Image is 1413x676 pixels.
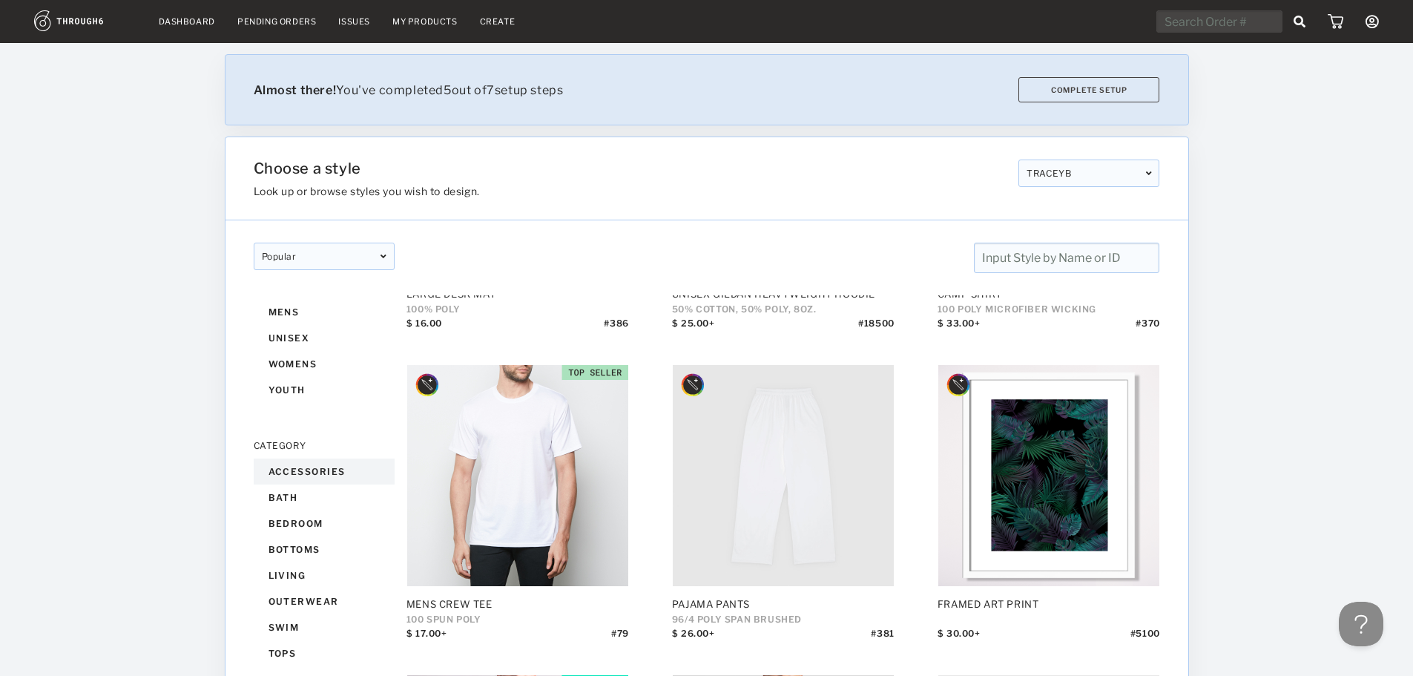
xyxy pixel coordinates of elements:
[680,373,705,398] img: style_designer_badgeMockup.svg
[1328,14,1343,29] img: icon_cart.dab5cea1.svg
[254,536,395,562] div: bottoms
[392,16,458,27] a: My Products
[338,16,370,27] a: Issues
[254,640,395,666] div: tops
[938,628,981,650] div: $ 30.00+
[407,365,628,586] img: 42b82b05-efab-4b3d-afa1-d18a665238f8.jpg
[480,16,516,27] a: Create
[938,365,1159,586] img: fd4b39d3-2824-435f-88c9-1c5a77608193.png
[254,83,337,97] b: Almost there!
[254,325,395,351] div: unisex
[254,377,395,403] div: youth
[254,485,395,511] div: bath
[1018,77,1159,102] button: Complete Setup
[672,614,895,625] div: 96/4 POLY SPAN BRUSHED
[254,440,395,451] div: CATEGORY
[406,614,629,625] div: 100 SPUN POLY
[938,598,1160,610] div: Framed Art Print
[1130,628,1160,650] div: # 5100
[254,511,395,536] div: bedroom
[672,598,895,610] div: Pajama Pants
[254,299,395,325] div: mens
[254,562,395,588] div: living
[415,373,440,398] img: style_designer_badgeMockup.svg
[672,628,715,650] div: $ 26.00+
[159,16,215,27] a: Dashboard
[1136,318,1159,340] div: # 370
[406,628,447,650] div: $ 17.00+
[604,318,628,340] div: # 386
[406,303,629,315] div: 100% POLY
[254,459,395,485] div: accessories
[406,318,442,340] div: $ 16.00
[974,243,1159,273] input: Input Style by Name or ID
[237,16,316,27] a: Pending Orders
[938,318,981,340] div: $ 33.00+
[673,365,894,586] img: fc1f74c4-eac7-4a26-aa5e-be379adf8e9d.jpg
[672,318,715,340] div: $ 25.00+
[254,160,1007,177] h1: Choose a style
[946,373,971,398] img: style_designer_badgeMockup.svg
[254,243,395,270] div: popular
[1339,602,1383,646] iframe: Toggle Customer Support
[254,614,395,640] div: swim
[1156,10,1282,33] input: Search Order #
[406,598,629,610] div: Mens Crew Tee
[254,588,395,614] div: outerwear
[938,303,1160,315] div: 100 Poly Microfiber Wicking
[672,303,895,315] div: 50% Cotton, 50% Poly, 8oz.
[611,628,629,650] div: # 79
[254,185,1007,197] h3: Look up or browse styles you wish to design.
[1018,160,1159,187] div: TRACEYB
[858,318,895,340] div: # 18500
[254,351,395,377] div: womens
[871,628,894,650] div: # 381
[254,83,564,97] span: You've completed 5 out of 7 setup steps
[34,10,136,31] img: logo.1c10ca64.svg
